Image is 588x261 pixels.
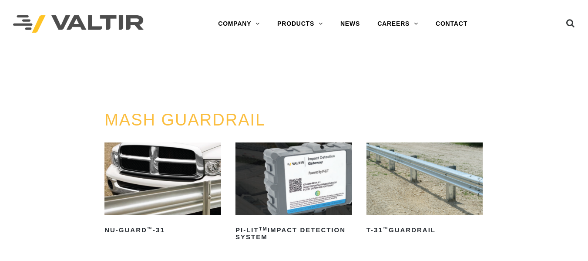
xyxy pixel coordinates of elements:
img: Valtir [13,15,144,33]
sup: ™ [147,226,153,231]
a: PI-LITTMImpact Detection System [235,142,352,244]
sup: TM [259,226,268,231]
h2: T-31 Guardrail [366,223,483,237]
h2: PI-LIT Impact Detection System [235,223,352,244]
a: CONTACT [427,15,476,33]
a: PRODUCTS [269,15,332,33]
a: T-31™Guardrail [366,142,483,237]
a: COMPANY [209,15,269,33]
a: CAREERS [369,15,427,33]
a: NEWS [332,15,369,33]
h2: NU-GUARD -31 [104,223,221,237]
sup: ™ [383,226,389,231]
a: NU-GUARD™-31 [104,142,221,237]
a: MASH GUARDRAIL [104,111,265,129]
